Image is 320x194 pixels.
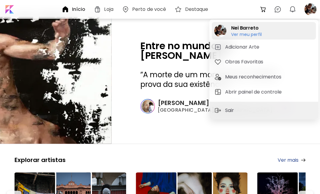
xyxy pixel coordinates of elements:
h2: Nei Barreto [231,24,262,32]
button: tabAdicionar Arte [212,41,316,53]
img: tab [214,73,221,81]
h5: Abrir painel de controle [225,88,283,96]
button: tabObras Favoritas [212,56,316,68]
p: Sair [225,107,236,114]
img: tab [214,43,221,51]
h5: Obras Favoritas [225,58,265,65]
button: tabMeus reconhecimentos [212,71,316,83]
h5: Meus reconhecimentos [225,73,283,81]
button: sign-outSair [212,104,238,116]
img: tab [214,58,221,65]
h5: Adicionar Arte [225,43,261,51]
button: tabAbrir painel de controle [212,86,316,98]
img: tab [214,88,221,96]
img: sign-out [214,107,221,114]
h6: Ver meu perfil [231,32,262,37]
